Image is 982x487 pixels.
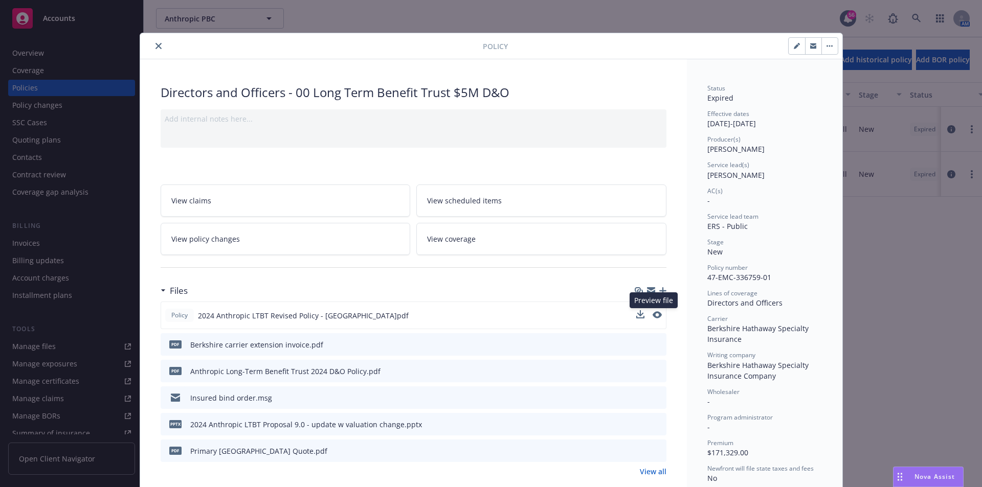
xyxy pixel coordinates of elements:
[636,310,644,321] button: download file
[161,184,411,217] a: View claims
[653,392,662,403] button: preview file
[653,446,662,456] button: preview file
[630,292,678,308] div: Preview file
[169,311,190,320] span: Policy
[483,41,508,52] span: Policy
[653,310,662,321] button: preview file
[190,366,381,377] div: Anthropic Long-Term Benefit Trust 2024 D&O Policy.pdf
[416,223,666,255] a: View coverage
[707,448,748,457] span: $171,329.00
[707,93,733,103] span: Expired
[169,340,182,348] span: pdf
[427,234,476,244] span: View coverage
[707,238,724,246] span: Stage
[653,339,662,350] button: preview file
[653,419,662,430] button: preview file
[707,351,755,359] span: Writing company
[707,298,783,308] span: Directors and Officers
[707,314,728,323] span: Carrier
[171,234,240,244] span: View policy changes
[707,323,811,344] span: Berkshire Hathaway Specialty Insurance
[190,419,422,430] div: 2024 Anthropic LTBT Proposal 9.0 - update w valuation change.pptx
[653,366,662,377] button: preview file
[637,446,645,456] button: download file
[171,195,211,206] span: View claims
[707,160,749,169] span: Service lead(s)
[637,339,645,350] button: download file
[707,170,765,180] span: [PERSON_NAME]
[190,446,327,456] div: Primary [GEOGRAPHIC_DATA] Quote.pdf
[637,419,645,430] button: download file
[636,310,644,318] button: download file
[165,113,662,124] div: Add internal notes here...
[169,447,182,454] span: pdf
[707,135,741,144] span: Producer(s)
[707,473,717,483] span: No
[152,40,165,52] button: close
[161,223,411,255] a: View policy changes
[161,84,666,101] div: Directors and Officers - 00 Long Term Benefit Trust $5M D&O
[894,467,906,486] div: Drag to move
[198,310,409,321] span: 2024 Anthropic LTBT Revised Policy - [GEOGRAPHIC_DATA]pdf
[707,387,740,396] span: Wholesaler
[640,466,666,477] a: View all
[707,247,723,257] span: New
[707,397,710,406] span: -
[707,422,710,432] span: -
[707,263,748,272] span: Policy number
[707,109,749,118] span: Effective dates
[190,339,323,350] div: Berkshire carrier extension invoice.pdf
[707,109,822,129] div: [DATE] - [DATE]
[914,472,955,481] span: Nova Assist
[707,221,748,231] span: ERS - Public
[707,289,757,297] span: Lines of coverage
[707,144,765,154] span: [PERSON_NAME]
[707,360,811,381] span: Berkshire Hathaway Specialty Insurance Company
[637,366,645,377] button: download file
[169,420,182,428] span: pptx
[707,212,758,221] span: Service lead team
[637,392,645,403] button: download file
[427,195,502,206] span: View scheduled items
[893,467,964,487] button: Nova Assist
[653,311,662,318] button: preview file
[707,413,773,422] span: Program administrator
[707,438,733,447] span: Premium
[707,84,725,92] span: Status
[169,367,182,375] span: pdf
[707,187,723,195] span: AC(s)
[161,284,188,297] div: Files
[416,184,666,217] a: View scheduled items
[170,284,188,297] h3: Files
[707,464,814,473] span: Newfront will file state taxes and fees
[190,392,272,403] div: Insured bind order.msg
[707,272,771,282] span: 47-EMC-336759-01
[707,196,710,205] span: -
